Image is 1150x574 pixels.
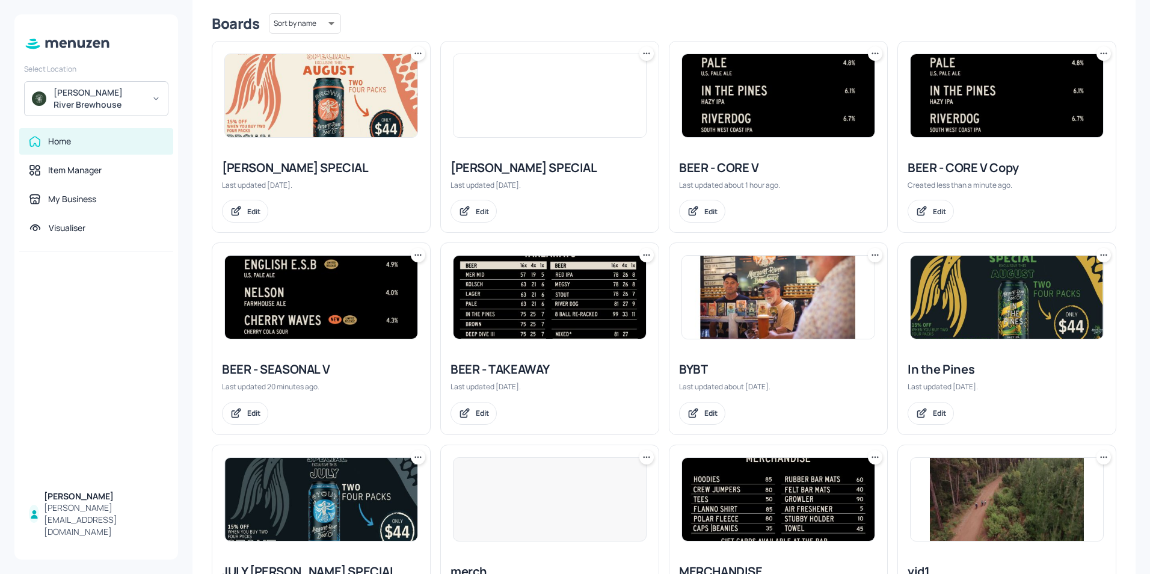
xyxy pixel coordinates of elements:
[682,458,875,541] img: 2025-06-20-1750392813162jfys1jk9v8.jpeg
[679,361,878,378] div: BYBT
[704,206,718,217] div: Edit
[247,206,260,217] div: Edit
[679,180,878,190] div: Last updated about 1 hour ago.
[225,458,417,541] img: 2025-07-31-1753941019965yjfgcy6e0ip.jpeg
[682,256,875,339] img: 2025-06-20-1750412964290gb9rwsz82rj.jpeg
[679,381,878,392] div: Last updated about [DATE].
[908,159,1106,176] div: BEER - CORE V Copy
[454,256,646,339] img: 2025-08-07-1754542232398kk82sjjt97.jpeg
[225,256,417,339] img: 2025-08-19-1755577912037tsh3yut4sqd.jpeg
[450,381,649,392] div: Last updated [DATE].
[222,159,420,176] div: [PERSON_NAME] SPECIAL
[49,222,85,234] div: Visualiser
[679,159,878,176] div: BEER - CORE V
[225,54,417,137] img: 2025-07-31-17539335133699c1ts37pri5.jpeg
[48,164,102,176] div: Item Manager
[476,408,489,418] div: Edit
[44,502,164,538] div: [PERSON_NAME][EMAIL_ADDRESS][DOMAIN_NAME]
[222,180,420,190] div: Last updated [DATE].
[933,206,946,217] div: Edit
[933,408,946,418] div: Edit
[911,54,1103,137] img: 2025-08-19-1755576030833vekvsnf5rp.jpeg
[48,135,71,147] div: Home
[44,490,164,502] div: [PERSON_NAME]
[222,381,420,392] div: Last updated 20 minutes ago.
[269,11,341,35] div: Sort by name
[247,408,260,418] div: Edit
[908,361,1106,378] div: In the Pines
[911,458,1103,541] img: 2025-06-20-1750416417422k0a7poijjil.jpeg
[24,64,168,74] div: Select Location
[908,180,1106,190] div: Created less than a minute ago.
[32,91,46,106] img: avatar
[450,159,649,176] div: [PERSON_NAME] SPECIAL
[682,54,875,137] img: 2025-08-19-1755576030833vekvsnf5rp.jpeg
[450,180,649,190] div: Last updated [DATE].
[911,256,1103,339] img: 2025-08-08-1754636869565xt97kfw8in.jpeg
[908,381,1106,392] div: Last updated [DATE].
[476,206,489,217] div: Edit
[54,87,144,111] div: [PERSON_NAME] River Brewhouse
[454,54,646,137] img: 2025-07-31-1753932503330mb52hyb8kid.jpeg
[212,14,259,33] div: Boards
[48,193,96,205] div: My Business
[450,361,649,378] div: BEER - TAKEAWAY
[704,408,718,418] div: Edit
[222,361,420,378] div: BEER - SEASONAL V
